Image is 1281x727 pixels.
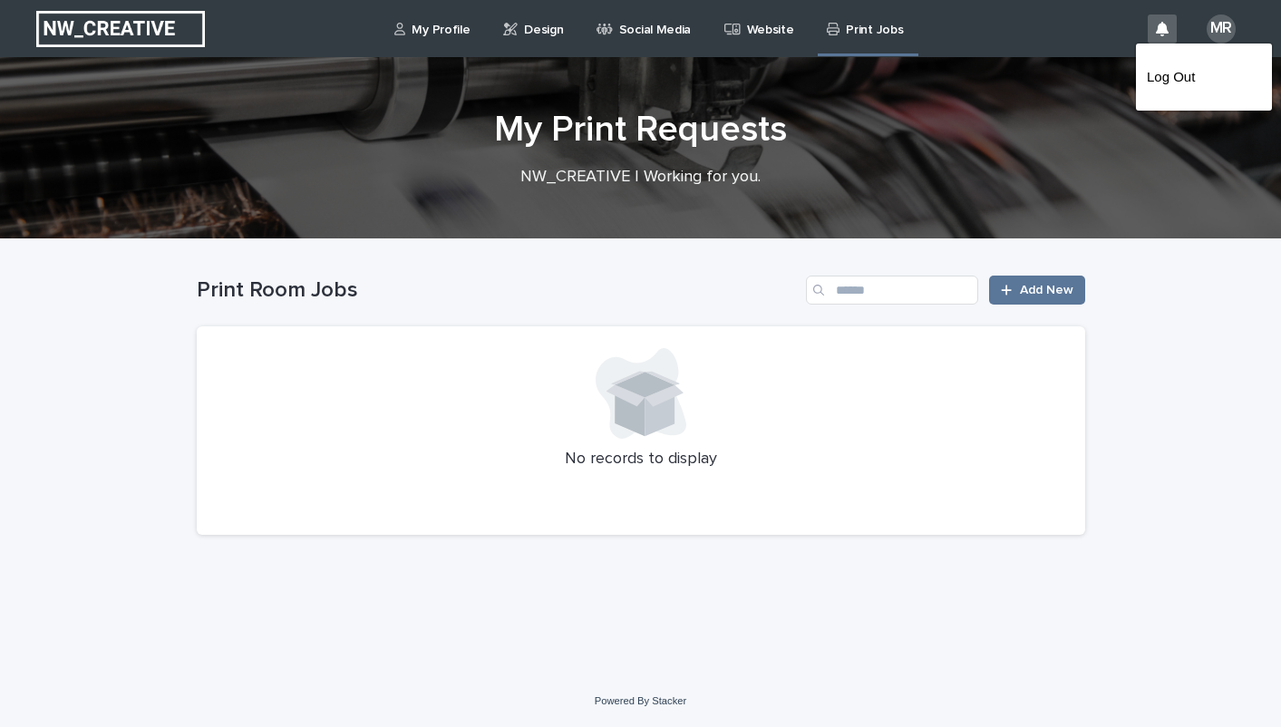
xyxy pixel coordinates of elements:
[1147,62,1261,92] a: Log Out
[278,168,1004,188] p: NW_CREATIVE | Working for you.
[197,108,1085,151] h1: My Print Requests
[806,276,978,305] input: Search
[197,277,800,304] h1: Print Room Jobs
[989,276,1084,305] a: Add New
[595,695,686,706] a: Powered By Stacker
[218,450,1063,470] p: No records to display
[1020,284,1073,296] span: Add New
